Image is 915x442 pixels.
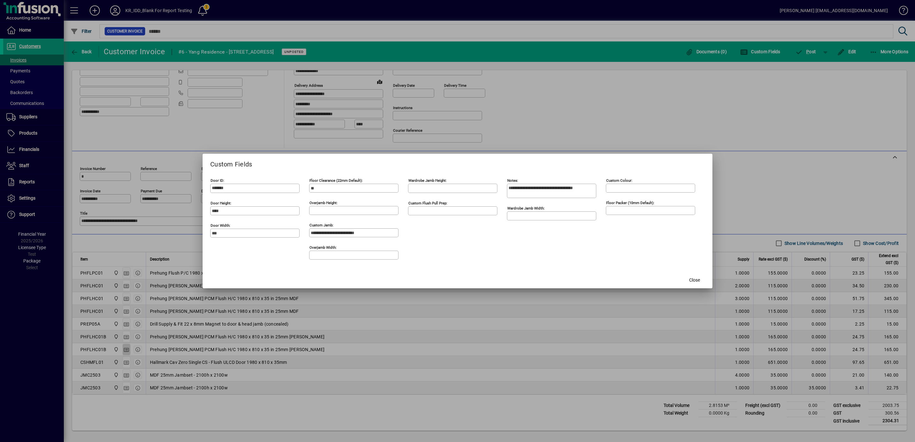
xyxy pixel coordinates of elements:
[606,178,632,183] mat-label: Custom Colour:
[689,277,700,284] span: Close
[507,178,518,183] mat-label: Notes:
[309,201,338,205] mat-label: Overjamb Height:
[684,274,705,286] button: Close
[211,201,231,205] mat-label: Door Height:
[408,178,447,183] mat-label: Wardrobe Jamb Height:
[211,178,224,183] mat-label: Door ID:
[309,178,363,183] mat-label: Floor Clearance (22mm Default):
[507,206,545,210] mat-label: Wardrobe Jamb Width:
[606,201,654,205] mat-label: Floor Packer (10mm default):
[211,223,230,228] mat-label: Door Width:
[309,223,333,227] mat-label: Custom Jamb:
[203,154,712,172] h2: Custom Fields
[408,201,447,205] mat-label: Custom Flush Pull Prep:
[309,245,337,250] mat-label: Overjamb Width:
